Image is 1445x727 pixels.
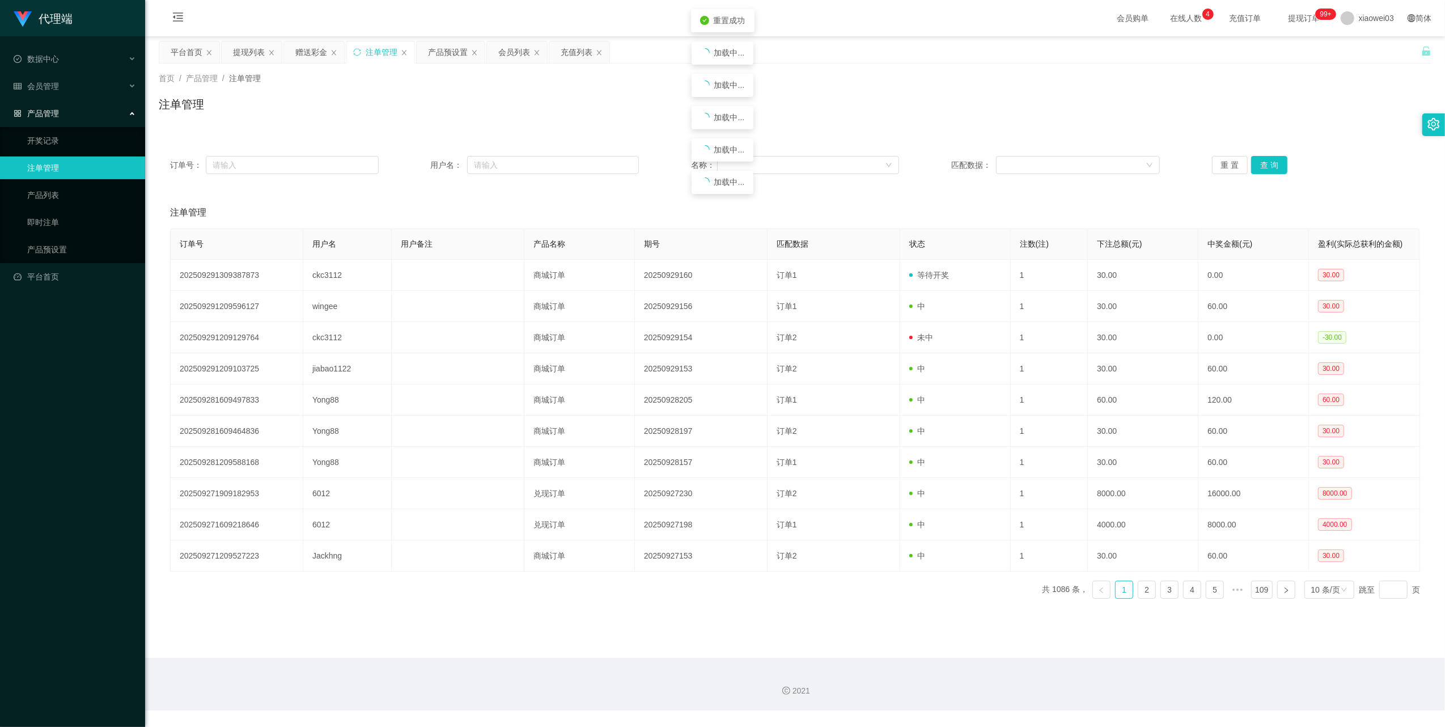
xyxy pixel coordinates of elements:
sup: 1207 [1316,9,1336,20]
td: 8000.00 [1088,478,1198,509]
span: 30.00 [1318,269,1344,281]
span: 订单2 [777,364,797,373]
td: 20250927153 [635,540,768,572]
span: 名称： [691,159,717,171]
td: 202509281609497833 [171,384,303,416]
span: 匹配数据 [777,239,808,248]
td: 20250928197 [635,416,768,447]
input: 请输入 [206,156,379,174]
h1: 注单管理 [159,96,204,113]
span: 中 [909,458,925,467]
i: icon: loading [701,113,710,122]
i: 图标: close [268,49,275,56]
span: 用户名 [312,239,336,248]
span: 匹配数据： [951,159,996,171]
td: wingee [303,291,392,322]
span: 订单2 [777,489,797,498]
div: 提现列表 [233,41,265,63]
span: 中 [909,520,925,529]
span: 30.00 [1318,456,1344,468]
span: 订单1 [777,395,797,404]
span: 首页 [159,74,175,83]
td: 60.00 [1198,291,1309,322]
td: 30.00 [1088,447,1198,478]
a: 产品预设置 [27,238,136,261]
span: 盈利(实际总获利的金额) [1318,239,1402,248]
td: 1 [1011,540,1088,572]
span: 加载中... [714,113,745,122]
span: 订单2 [777,426,797,436]
li: 1 [1115,581,1133,599]
span: 充值订单 [1224,14,1267,22]
td: 商城订单 [524,540,635,572]
span: / [179,74,181,83]
span: 重置成功 [714,16,745,25]
i: icon: loading [701,81,710,90]
i: 图标: close [330,49,337,56]
i: 图标: down [1146,162,1153,170]
td: 60.00 [1198,416,1309,447]
td: 1 [1011,416,1088,447]
td: 商城订单 [524,322,635,353]
td: 0.00 [1198,322,1309,353]
span: 用户名： [430,159,467,171]
td: 商城订单 [524,291,635,322]
span: 订单1 [777,302,797,311]
div: 注单管理 [366,41,397,63]
h1: 代理端 [39,1,73,37]
td: 兑现订单 [524,509,635,540]
td: 1 [1011,260,1088,291]
span: 中 [909,551,925,560]
li: 4 [1183,581,1201,599]
span: 30.00 [1318,425,1344,437]
span: 订单2 [777,333,797,342]
i: 图标: setting [1427,118,1440,130]
td: 1 [1011,291,1088,322]
input: 请输入 [467,156,639,174]
td: ckc3112 [303,260,392,291]
td: ckc3112 [303,322,392,353]
td: 30.00 [1088,416,1198,447]
span: 30.00 [1318,300,1344,312]
i: 图标: global [1408,14,1416,22]
td: 202509291209103725 [171,353,303,384]
span: 订单号 [180,239,204,248]
td: 20250929156 [635,291,768,322]
td: 30.00 [1088,540,1198,572]
a: 4 [1184,581,1201,598]
div: 会员列表 [498,41,530,63]
td: 60.00 [1198,447,1309,478]
span: 产品管理 [14,109,59,118]
td: 20250928157 [635,447,768,478]
li: 共 1086 条， [1042,581,1088,599]
td: 1 [1011,384,1088,416]
span: 订单2 [777,551,797,560]
td: 1 [1011,353,1088,384]
td: 60.00 [1088,384,1198,416]
li: 上一页 [1092,581,1111,599]
i: 图标: down [885,162,892,170]
span: 产品名称 [533,239,565,248]
td: 30.00 [1088,291,1198,322]
td: 20250929154 [635,322,768,353]
span: 加载中... [714,177,745,187]
li: 109 [1251,581,1272,599]
td: 60.00 [1198,353,1309,384]
td: 202509281209588168 [171,447,303,478]
td: 120.00 [1198,384,1309,416]
button: 重 置 [1212,156,1248,174]
td: 1 [1011,509,1088,540]
span: 订单1 [777,270,797,280]
span: -30.00 [1318,331,1346,344]
a: 产品列表 [27,184,136,206]
span: 等待开奖 [909,270,949,280]
span: 中 [909,395,925,404]
td: 60.00 [1198,540,1309,572]
td: 商城订单 [524,260,635,291]
a: 5 [1206,581,1223,598]
i: 图标: unlock [1421,46,1431,56]
td: 1 [1011,478,1088,509]
td: 6012 [303,478,392,509]
li: 2 [1138,581,1156,599]
i: 图标: copyright [782,687,790,695]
